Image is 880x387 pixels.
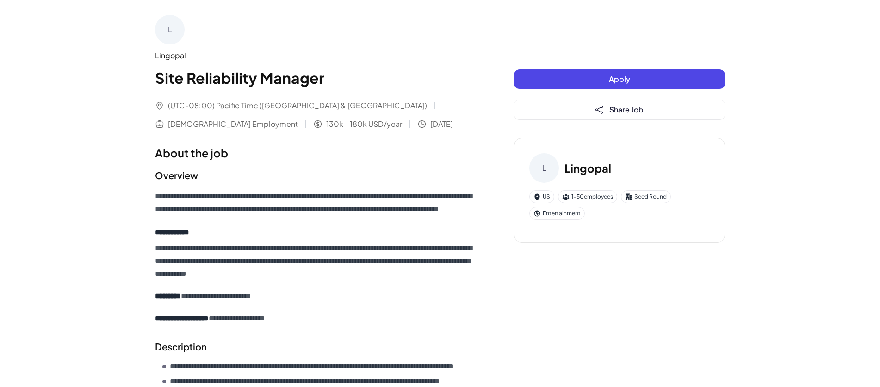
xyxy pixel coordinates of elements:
span: 130k - 180k USD/year [326,119,402,130]
div: L [155,15,185,44]
span: [DEMOGRAPHIC_DATA] Employment [168,119,298,130]
div: US [529,190,554,203]
button: Share Job [514,100,725,119]
h1: About the job [155,144,477,161]
h2: Description [155,340,477,354]
span: Share Job [609,105,644,114]
div: 1-50 employees [558,190,617,203]
h2: Overview [155,169,477,182]
span: [DATE] [430,119,453,130]
h3: Lingopal [564,160,611,176]
div: L [529,153,559,183]
div: Lingopal [155,50,477,61]
div: Entertainment [529,207,585,220]
button: Apply [514,69,725,89]
h1: Site Reliability Manager [155,67,477,89]
div: Seed Round [621,190,671,203]
span: Apply [609,74,630,84]
span: (UTC-08:00) Pacific Time ([GEOGRAPHIC_DATA] & [GEOGRAPHIC_DATA]) [168,100,427,111]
